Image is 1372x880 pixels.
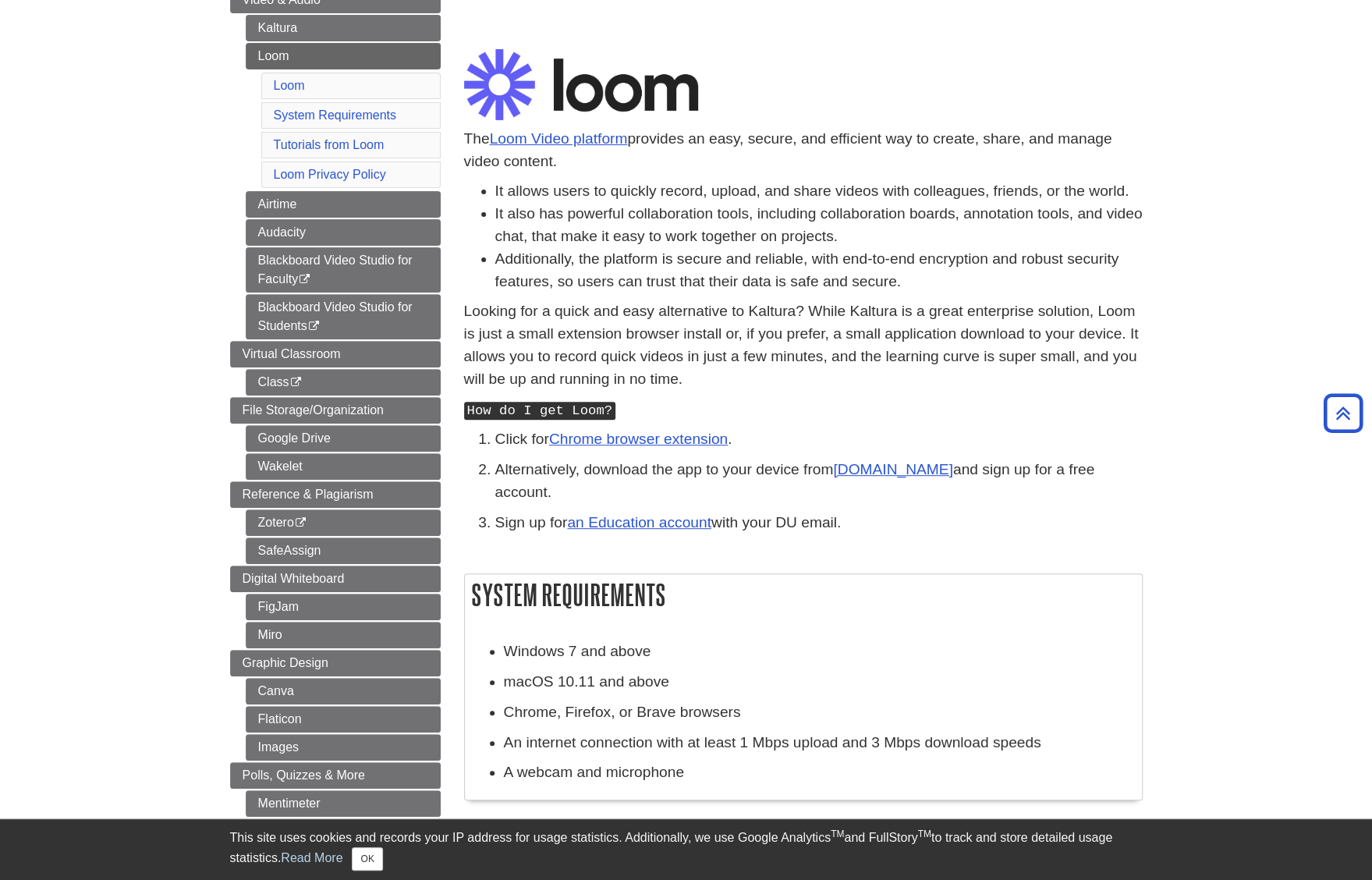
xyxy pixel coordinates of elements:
span: Digital Whiteboard [243,572,345,585]
p: macOS 10.11 and above [504,671,1134,694]
p: A webcam and microphone [504,761,1134,784]
a: Zotero [246,509,441,536]
p: Alternatively, download the app to your device from and sign up for a free account. [495,459,1143,504]
a: File Storage/Organization [230,397,441,424]
a: Google Drive [246,425,441,452]
a: Miro [246,622,441,648]
a: Back to Top [1318,403,1368,424]
img: loom logo [464,49,698,120]
p: Windows 7 and above [504,640,1134,663]
a: Chrome browser extension [549,431,728,447]
p: The provides an easy, secure, and efficient way to create, share, and manage video content. [464,128,1143,173]
a: Audacity [246,219,441,246]
a: Canva [246,678,441,704]
a: Digital Whiteboard [230,566,441,592]
sup: TM [918,829,931,839]
span: File Storage/Organization [243,403,384,417]
a: Kaltura [246,15,441,41]
a: Graphic Design [230,650,441,676]
sup: TM [831,829,844,839]
a: an Education account [567,514,711,530]
kbd: How do I get Loom? [464,402,616,420]
a: Flaticon [246,706,441,733]
a: Tutorials from Loom [274,138,385,151]
li: It also has powerful collaboration tools, including collaboration boards, annotation tools, and v... [495,203,1143,248]
span: Polls, Quizzes & More [243,768,365,782]
a: [DOMAIN_NAME] [833,461,953,477]
span: Reference & Plagiarism [243,488,374,501]
i: This link opens in a new window [307,321,321,332]
li: It allows users to quickly record, upload, and share videos with colleagues, friends, or the world. [495,180,1143,203]
a: FigJam [246,594,441,620]
p: Chrome, Firefox, or Brave browsers [504,701,1134,724]
a: Read More [281,851,342,864]
a: Wakelet [246,453,441,480]
a: Blackboard Video Studio for Students [246,294,441,339]
a: Loom [274,79,305,92]
i: This link opens in a new window [294,518,307,528]
p: Sign up for with your DU email. [495,512,1143,534]
a: Blackboard Video Studio for Faculty [246,247,441,293]
i: This link opens in a new window [289,378,303,388]
a: Reference & Plagiarism [230,481,441,508]
a: Loom Privacy Policy [274,168,386,181]
p: An internet connection with at least 1 Mbps upload and 3 Mbps download speeds [504,732,1134,754]
span: Virtual Classroom [243,347,341,360]
a: Loom [246,43,441,69]
i: This link opens in a new window [298,275,311,285]
li: Additionally, the platform is secure and reliable, with end-to-end encryption and robust security... [495,248,1143,293]
a: Polls, Quizzes & More [230,762,441,789]
div: This site uses cookies and records your IP address for usage statistics. Additionally, we use Goo... [230,829,1143,871]
a: Loom Video platform [490,130,628,147]
a: Mentimeter [246,790,441,817]
a: Images [246,734,441,761]
a: Airtime [246,191,441,218]
a: System Requirements [274,108,396,122]
p: Looking for a quick and easy alternative to Kaltura? While Kaltura is a great enterprise solution... [464,300,1143,390]
a: Virtual Classroom [230,341,441,367]
span: Graphic Design [243,656,328,669]
a: SafeAssign [246,538,441,564]
a: Class [246,369,441,396]
button: Close [352,847,382,871]
p: Click for . [495,428,1143,451]
h2: System Requirements [465,574,1142,616]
